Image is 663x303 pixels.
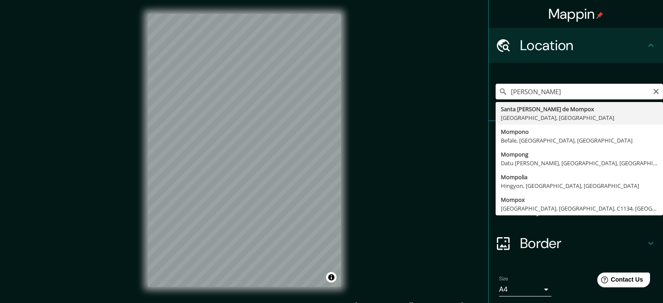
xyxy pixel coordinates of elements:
[548,5,604,23] h4: Mappin
[596,12,603,19] img: pin-icon.png
[501,173,658,181] div: Mompolia
[501,204,658,213] div: [GEOGRAPHIC_DATA], [GEOGRAPHIC_DATA], C1134, [GEOGRAPHIC_DATA]
[501,113,658,122] div: [GEOGRAPHIC_DATA], [GEOGRAPHIC_DATA]
[489,156,663,191] div: Style
[653,87,660,95] button: Clear
[501,127,658,136] div: Mompono
[501,136,658,145] div: Befale, [GEOGRAPHIC_DATA], [GEOGRAPHIC_DATA]
[501,150,658,159] div: Mompong
[489,121,663,156] div: Pins
[489,191,663,226] div: Layout
[489,226,663,261] div: Border
[520,235,646,252] h4: Border
[501,181,658,190] div: Hingyon, [GEOGRAPHIC_DATA], [GEOGRAPHIC_DATA]
[499,283,551,296] div: A4
[501,105,658,113] div: Santa [PERSON_NAME] de Mompox
[489,28,663,63] div: Location
[520,37,646,54] h4: Location
[520,200,646,217] h4: Layout
[585,269,653,293] iframe: Help widget launcher
[499,275,508,283] label: Size
[148,14,341,287] canvas: Map
[501,159,658,167] div: Datu [PERSON_NAME], [GEOGRAPHIC_DATA], [GEOGRAPHIC_DATA]
[501,195,658,204] div: Mompox
[496,84,663,99] input: Pick your city or area
[326,272,337,283] button: Toggle attribution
